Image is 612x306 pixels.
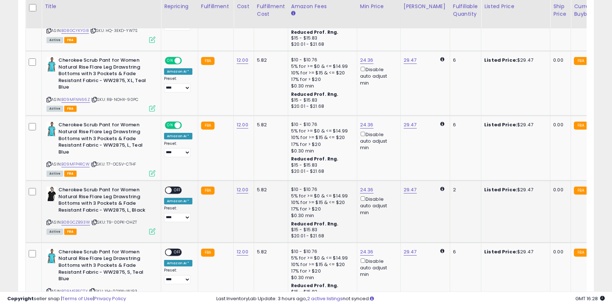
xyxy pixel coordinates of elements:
a: Privacy Policy [94,295,126,302]
a: B08GCYKYG8 [61,28,89,34]
div: 2 [453,187,476,193]
img: 312CQRuY2mL._SL40_.jpg [46,187,57,201]
div: Preset: [164,206,192,222]
a: 12.00 [237,57,248,64]
small: Amazon Fees. [291,10,295,17]
a: B09MFNN66Z [61,97,90,103]
span: | SKU: T7-OC5V-CTHF [91,161,136,167]
div: Repricing [164,3,195,10]
div: $20.01 - $21.68 [291,168,351,175]
span: | SKU: RB-NOHX-90PC [91,97,138,102]
small: FBA [201,187,215,195]
a: 12.00 [237,186,248,193]
div: Disable auto adjust min [360,130,395,151]
div: Fulfillment Cost [257,3,285,18]
b: Listed Price: [484,186,517,193]
div: $15 - $15.83 [291,162,351,168]
span: | SKU: T9-00PK-OHZT [91,219,137,225]
div: 17% for > $20 [291,206,351,212]
small: FBA [201,57,215,65]
img: 3190vd8rl-L._SL40_.jpg [46,122,57,136]
span: FBA [64,171,77,177]
span: FBA [64,106,77,112]
div: ASIN: [46,57,155,111]
b: Cherokee Scrub Pant for Women Natural Rise Flare Leg Drawstring Bottoms with 3 Pockets & Fade Res... [58,57,147,93]
div: Disable auto adjust min [360,257,395,278]
a: 24.36 [360,121,374,128]
div: 10% for >= $15 & <= $20 [291,134,351,141]
span: All listings currently available for purchase on Amazon [46,229,63,235]
span: 2025-09-16 16:28 GMT [575,295,605,302]
div: Fulfillment [201,3,230,10]
div: 17% for > $20 [291,76,351,83]
span: | SKU: HQ-3EKD-YW7S [90,28,138,33]
div: Disable auto adjust min [360,195,395,216]
small: FBA [574,187,587,195]
a: 29.47 [404,57,417,64]
a: 29.47 [404,186,417,193]
div: Title [45,3,158,10]
b: Cherokee Scrub Pant for Women Natural Rise Flare Leg Drawstring Bottoms with 3 Pockets & Fade Res... [58,187,147,215]
div: $10 - $10.76 [291,57,351,63]
a: 2 active listings [307,295,343,302]
div: 5.82 [257,249,282,255]
b: Listed Price: [484,121,517,128]
b: Cherokee Scrub Pant for Women Natural Rise Flare Leg Drawstring Bottoms with 3 Pockets & Fade Res... [58,249,147,284]
span: FBA [64,37,77,43]
div: 5% for >= $0 & <= $14.99 [291,128,351,134]
div: 17% for > $20 [291,141,351,148]
div: 5.82 [257,122,282,128]
a: B09MFP4RCW [61,161,90,167]
div: Amazon AI * [164,198,192,204]
b: Reduced Prof. Rng. [291,29,339,35]
div: 6 [453,122,476,128]
div: [PERSON_NAME] [404,3,447,10]
a: 29.47 [404,248,417,256]
div: seller snap | | [7,295,126,302]
b: Reduced Prof. Rng. [291,156,339,162]
div: ASIN: [46,122,155,175]
div: 0.00 [553,57,565,64]
div: Preset: [164,141,192,158]
span: OFF [172,249,183,256]
a: 29.47 [404,121,417,128]
div: $29.47 [484,57,544,64]
div: 6 [453,57,476,64]
small: FBA [201,122,215,130]
a: 24.36 [360,57,374,64]
a: 12.00 [237,248,248,256]
a: 24.36 [360,248,374,256]
div: Min Price [360,3,397,10]
div: 0.00 [553,249,565,255]
a: 24.36 [360,186,374,193]
div: Amazon AI * [164,133,192,139]
span: ON [166,122,175,128]
div: $15 - $15.83 [291,97,351,103]
div: 5.82 [257,57,282,64]
div: 5% for >= $0 & <= $14.99 [291,255,351,261]
span: ON [166,58,175,64]
b: Reduced Prof. Rng. [291,282,339,289]
div: $0.30 min [291,83,351,89]
b: Listed Price: [484,248,517,255]
div: $29.47 [484,122,544,128]
div: $10 - $10.76 [291,187,351,193]
div: Preset: [164,76,192,93]
small: FBA [201,249,215,257]
div: Last InventoryLab Update: 3 hours ago, not synced. [216,295,605,302]
div: 5.82 [257,187,282,193]
div: Cost [237,3,251,10]
span: OFF [181,58,192,64]
div: $20.01 - $21.68 [291,233,351,239]
div: $10 - $10.76 [291,249,351,255]
div: $29.47 [484,249,544,255]
span: OFF [172,187,183,193]
div: Fulfillable Quantity [453,3,478,18]
div: 10% for >= $15 & <= $20 [291,70,351,76]
span: All listings currently available for purchase on Amazon [46,37,63,43]
span: OFF [181,122,192,128]
a: B08GCZB93W [61,219,90,225]
div: $15 - $15.83 [291,35,351,41]
b: Listed Price: [484,57,517,64]
small: FBA [574,249,587,257]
